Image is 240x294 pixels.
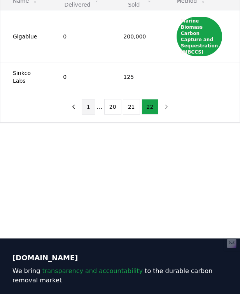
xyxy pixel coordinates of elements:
[111,10,164,63] td: 200,000
[0,63,51,91] td: Sinkco Labs
[111,63,164,91] td: 125
[12,266,228,285] p: We bring to the durable carbon removal market
[104,99,121,115] button: 20
[82,99,95,115] button: 1
[177,17,222,56] div: Marine Biomass Carbon Capture and Sequestration (MBCCS)
[123,99,140,115] button: 21
[51,63,111,91] td: 0
[97,102,103,111] li: ...
[0,10,51,63] td: Gigablue
[42,267,143,275] span: transparency and accountability
[142,99,159,115] button: 22
[67,99,80,115] button: previous page
[51,10,111,63] td: 0
[12,252,228,263] p: [DOMAIN_NAME]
